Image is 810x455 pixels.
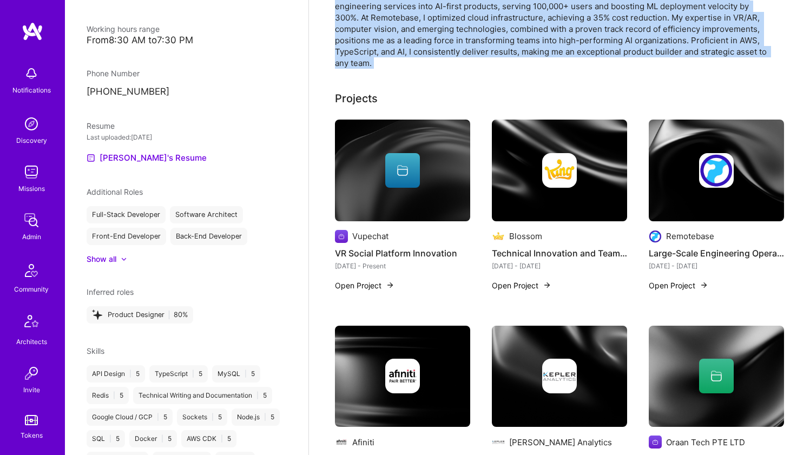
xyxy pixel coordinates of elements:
[352,437,374,448] div: Afiniti
[87,365,145,383] div: API Design 5
[649,436,662,449] img: Company logo
[492,120,627,221] img: cover
[335,280,394,291] button: Open Project
[509,230,542,242] div: Blossom
[335,90,378,107] div: Projects
[232,408,280,426] div: Node.js 5
[129,370,131,378] span: |
[221,434,223,443] span: |
[92,309,102,320] i: icon StarsPurple
[21,161,42,183] img: teamwork
[87,387,129,404] div: Redis 5
[87,254,116,265] div: Show all
[16,336,47,347] div: Architects
[87,121,115,130] span: Resume
[22,231,41,242] div: Admin
[649,280,708,291] button: Open Project
[23,384,40,395] div: Invite
[18,183,45,194] div: Missions
[649,120,784,221] img: cover
[649,246,784,260] h4: Large-Scale Engineering Operations
[87,206,166,223] div: Full-Stack Developer
[18,258,44,283] img: Community
[87,306,193,324] div: Product Designer 80%
[87,346,104,355] span: Skills
[192,370,194,378] span: |
[666,230,714,242] div: Remotebase
[25,415,38,425] img: tokens
[87,35,287,46] div: From 8:30 AM to 7:30 PM
[21,430,43,441] div: Tokens
[87,187,143,196] span: Additional Roles
[177,408,227,426] div: Sockets 5
[542,359,577,393] img: Company logo
[129,430,177,447] div: Docker 5
[245,370,247,378] span: |
[386,281,394,289] img: arrow-right
[699,153,734,188] img: Company logo
[87,85,287,98] p: [PHONE_NUMBER]
[649,326,784,427] img: cover
[492,246,627,260] h4: Technical Innovation and Team Scaling
[87,287,134,296] span: Inferred roles
[212,413,214,421] span: |
[335,230,348,243] img: Company logo
[335,326,470,427] img: cover
[543,281,551,289] img: arrow-right
[21,209,42,231] img: admin teamwork
[335,246,470,260] h4: VR Social Platform Innovation
[14,283,49,295] div: Community
[256,391,259,400] span: |
[212,365,260,383] div: MySQL 5
[492,260,627,272] div: [DATE] - [DATE]
[87,228,166,245] div: Front-End Developer
[181,430,236,447] div: AWS CDK 5
[149,365,208,383] div: TypeScript 5
[21,362,42,384] img: Invite
[87,69,140,78] span: Phone Number
[133,387,272,404] div: Technical Writing and Documentation 5
[264,413,266,421] span: |
[157,413,159,421] span: |
[492,326,627,427] img: cover
[18,310,44,336] img: Architects
[542,153,577,188] img: Company logo
[21,63,42,84] img: bell
[649,230,662,243] img: Company logo
[335,260,470,272] div: [DATE] - Present
[87,430,125,447] div: SQL 5
[109,434,111,443] span: |
[87,131,287,143] div: Last uploaded: [DATE]
[666,437,745,448] div: Oraan Tech PTE LTD
[87,151,207,164] a: [PERSON_NAME]'s Resume
[385,359,420,393] img: Company logo
[170,228,247,245] div: Back-End Developer
[170,206,243,223] div: Software Architect
[16,135,47,146] div: Discovery
[87,24,160,34] span: Working hours range
[87,154,95,162] img: Resume
[335,120,470,221] img: cover
[161,434,163,443] span: |
[700,281,708,289] img: arrow-right
[22,22,43,41] img: logo
[649,260,784,272] div: [DATE] - [DATE]
[12,84,51,96] div: Notifications
[509,437,612,448] div: [PERSON_NAME] Analytics
[352,230,388,242] div: Vupechat
[492,436,505,449] img: Company logo
[492,280,551,291] button: Open Project
[87,408,173,426] div: Google Cloud / GCP 5
[21,113,42,135] img: discovery
[113,391,115,400] span: |
[335,436,348,449] img: Company logo
[492,230,505,243] img: Company logo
